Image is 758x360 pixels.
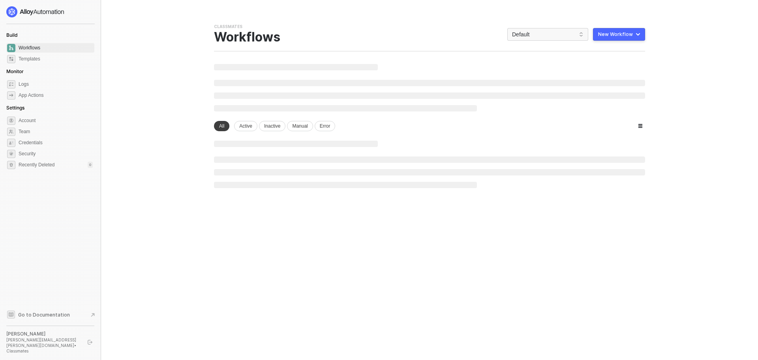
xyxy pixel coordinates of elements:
[19,127,93,136] span: Team
[6,310,95,319] a: Knowledge Base
[234,121,257,131] div: Active
[7,128,15,136] span: team
[259,121,285,131] div: Inactive
[593,28,645,41] button: New Workflow
[214,30,281,45] div: Workflows
[18,311,70,318] span: Go to Documentation
[6,331,81,337] div: [PERSON_NAME]
[598,31,633,38] div: New Workflow
[7,91,15,100] span: icon-app-actions
[88,340,92,345] span: logout
[7,44,15,52] span: dashboard
[6,337,81,354] div: [PERSON_NAME][EMAIL_ADDRESS][PERSON_NAME][DOMAIN_NAME] • Classmates
[6,32,17,38] span: Build
[19,43,93,53] span: Workflows
[7,117,15,125] span: settings
[19,92,43,99] div: App Actions
[88,162,93,168] div: 0
[19,149,93,158] span: Security
[6,6,65,17] img: logo
[89,311,97,319] span: document-arrow
[7,139,15,147] span: credentials
[19,138,93,147] span: Credentials
[7,161,15,169] span: settings
[315,121,336,131] div: Error
[19,54,93,64] span: Templates
[19,116,93,125] span: Account
[19,79,93,89] span: Logs
[512,28,584,40] span: Default
[7,55,15,63] span: marketplace
[7,150,15,158] span: security
[7,311,15,319] span: documentation
[19,162,54,168] span: Recently Deleted
[214,24,242,30] div: Classmates
[214,121,229,131] div: All
[7,80,15,89] span: icon-logs
[6,68,24,74] span: Monitor
[6,105,24,111] span: Settings
[6,6,94,17] a: logo
[287,121,313,131] div: Manual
